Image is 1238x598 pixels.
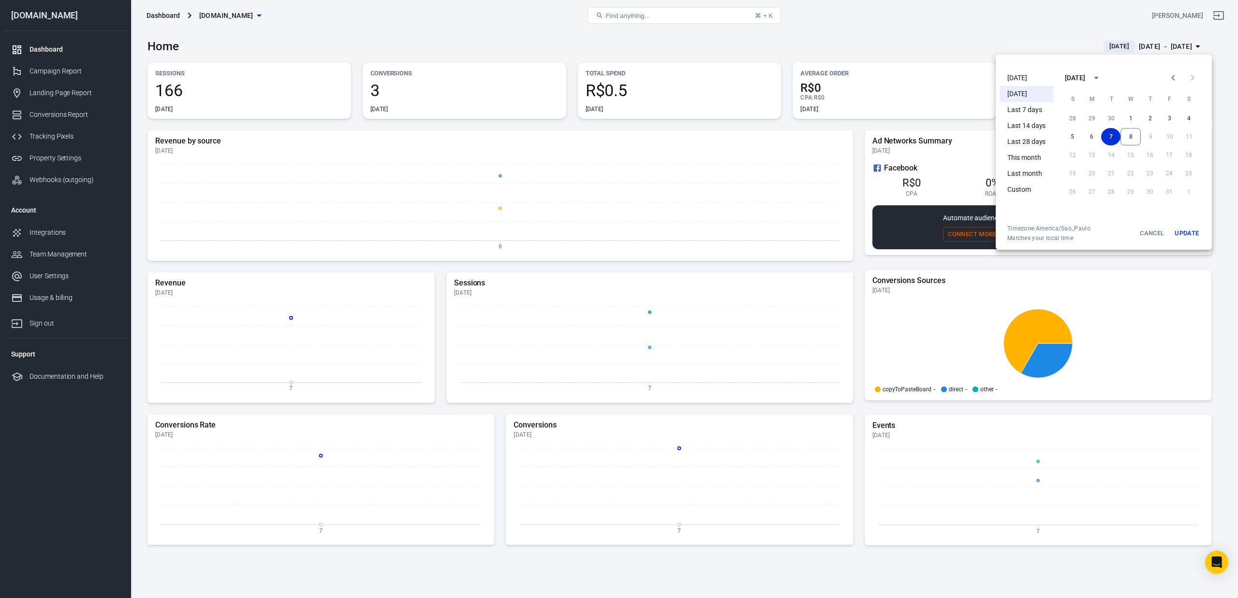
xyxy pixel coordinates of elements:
[1136,225,1167,242] button: Cancel
[1000,86,1053,102] li: [DATE]
[1120,128,1141,145] button: 8
[1161,89,1178,109] span: Friday
[1082,110,1102,127] button: 29
[1000,150,1053,166] li: This month
[1101,128,1120,145] button: 7
[1083,89,1101,109] span: Monday
[1164,68,1183,87] button: Previous month
[1121,110,1140,127] button: 1
[1000,134,1053,150] li: Last 28 days
[1171,225,1202,242] button: Update
[1140,110,1160,127] button: 2
[1122,89,1139,109] span: Wednesday
[1062,128,1082,145] button: 5
[1102,110,1121,127] button: 30
[1141,89,1159,109] span: Thursday
[1103,89,1120,109] span: Tuesday
[1000,70,1053,86] li: [DATE]
[1000,118,1053,134] li: Last 14 days
[1082,128,1101,145] button: 6
[1180,89,1197,109] span: Saturday
[1000,166,1053,182] li: Last month
[1160,110,1179,127] button: 3
[1205,551,1228,574] div: Open Intercom Messenger
[1064,89,1081,109] span: Sunday
[1000,102,1053,118] li: Last 7 days
[1000,182,1053,198] li: Custom
[1007,234,1091,242] span: Matches your local time
[1065,73,1085,83] div: [DATE]
[1063,110,1082,127] button: 28
[1179,110,1198,127] button: 4
[1088,70,1105,86] button: calendar view is open, switch to year view
[1007,225,1091,232] div: Timezone: America/Sao_Paulo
